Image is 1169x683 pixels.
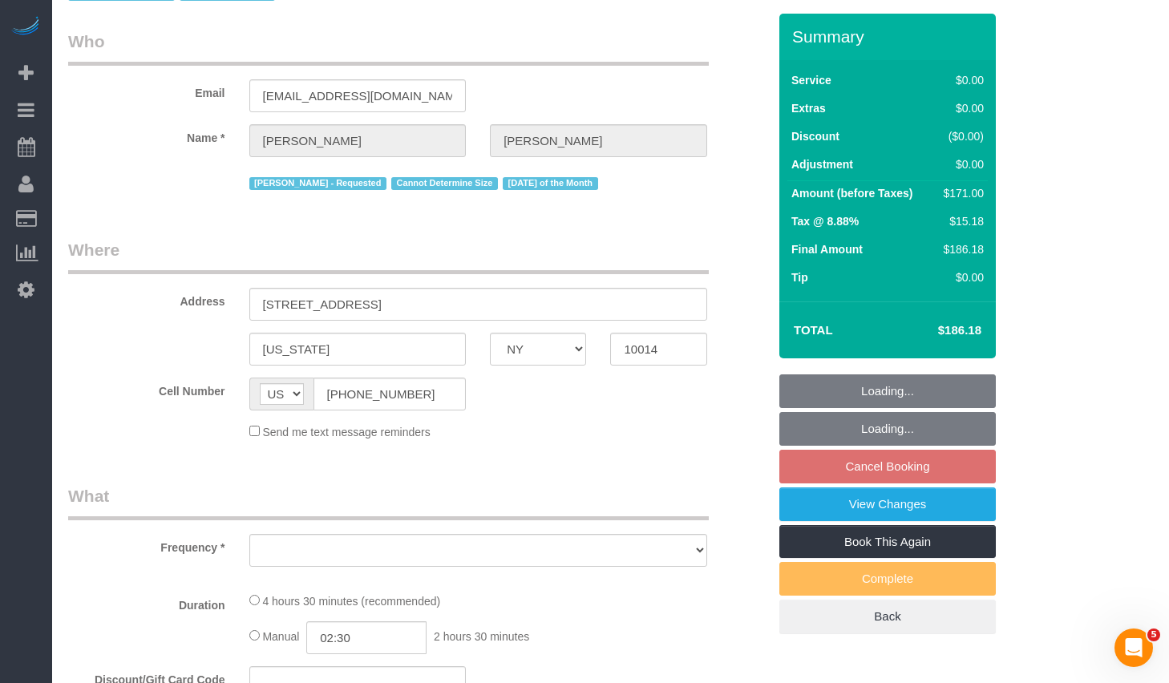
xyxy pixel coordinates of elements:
label: Extras [791,100,826,116]
div: $0.00 [937,100,984,116]
span: 5 [1147,628,1160,641]
label: Tip [791,269,808,285]
legend: Where [68,238,709,274]
input: Cell Number [313,378,467,410]
div: $0.00 [937,72,984,88]
h4: $186.18 [890,324,981,337]
a: View Changes [779,487,996,521]
label: Tax @ 8.88% [791,213,859,229]
input: City [249,333,467,366]
label: Frequency * [56,534,237,556]
label: Email [56,79,237,101]
label: Adjustment [791,156,853,172]
label: Amount (before Taxes) [791,185,912,201]
iframe: Intercom live chat [1114,628,1153,667]
span: 4 hours 30 minutes (recommended) [262,595,440,608]
span: [PERSON_NAME] - Requested [249,177,386,190]
input: Zip Code [610,333,706,366]
span: Cannot Determine Size [391,177,498,190]
label: Discount [791,128,839,144]
div: $0.00 [937,269,984,285]
div: $171.00 [937,185,984,201]
div: ($0.00) [937,128,984,144]
label: Duration [56,592,237,613]
strong: Total [794,323,833,337]
h3: Summary [792,27,988,46]
img: Automaid Logo [10,16,42,38]
label: Name * [56,124,237,146]
label: Address [56,288,237,309]
input: Last Name [490,124,707,157]
label: Cell Number [56,378,237,399]
a: Book This Again [779,525,996,559]
label: Final Amount [791,241,863,257]
span: Send me text message reminders [262,426,430,438]
legend: Who [68,30,709,66]
a: Back [779,600,996,633]
legend: What [68,484,709,520]
div: $0.00 [937,156,984,172]
span: [DATE] of the Month [503,177,598,190]
div: $15.18 [937,213,984,229]
label: Service [791,72,831,88]
span: 2 hours 30 minutes [434,630,529,643]
div: $186.18 [937,241,984,257]
input: Email [249,79,467,112]
input: First Name [249,124,467,157]
span: Manual [262,630,299,643]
